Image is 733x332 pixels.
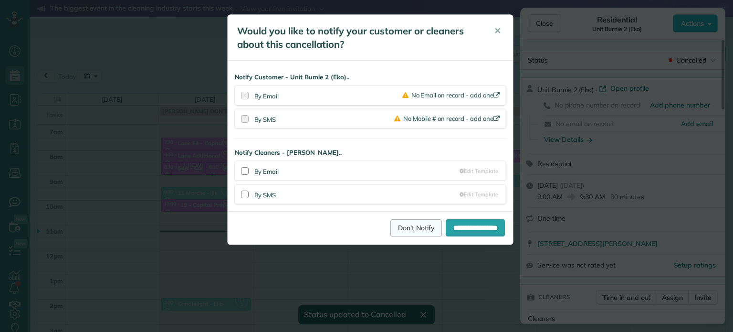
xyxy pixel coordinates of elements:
div: By SMS [254,113,394,124]
a: Edit Template [460,191,498,198]
strong: Notify Customer - Unit Burnie 2 (Eko).. [235,73,506,82]
a: Edit Template [460,167,498,175]
span: ✕ [494,25,501,36]
h5: Would you like to notify your customer or cleaners about this cancellation? [237,24,481,51]
div: By SMS [254,189,460,200]
div: By Email [254,92,402,101]
a: No Mobile # on record - add one [394,115,502,122]
a: Don't Notify [390,219,442,236]
strong: Notify Cleaners - [PERSON_NAME].. [235,148,506,157]
a: No Email on record - add one [402,91,502,99]
div: By Email [254,165,460,176]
